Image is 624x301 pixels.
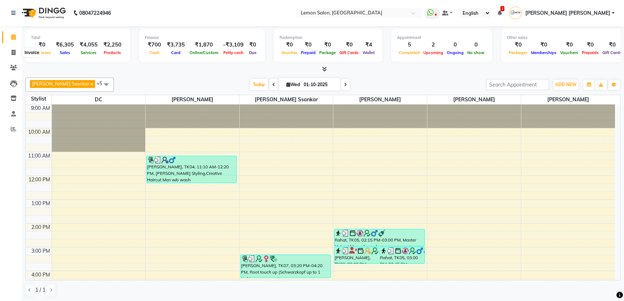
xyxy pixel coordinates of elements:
[498,10,502,16] a: 1
[30,200,52,207] div: 1:00 PM
[317,41,338,49] div: ₹0
[580,41,601,49] div: ₹0
[500,6,504,11] span: 1
[31,35,124,41] div: Total
[445,50,465,55] span: Ongoing
[145,41,164,49] div: ₹700
[380,247,424,264] div: Rahat, TK05, 03:00 PM-03:45 PM, [PERSON_NAME] Styling
[188,50,220,55] span: Online/Custom
[422,41,445,49] div: 2
[299,41,317,49] div: ₹0
[397,41,422,49] div: 5
[601,50,624,55] span: Gift Cards
[465,41,486,49] div: 0
[247,50,258,55] span: Due
[97,80,108,86] span: +5
[334,247,379,264] div: [PERSON_NAME], TK06, 03:00 PM-03:45 PM, Senior Haircut Men w/o wash
[338,50,361,55] span: Gift Cards
[521,95,615,104] span: [PERSON_NAME]
[250,79,268,90] span: Today
[553,80,578,90] button: ADD NEW
[35,286,45,294] span: 1 / 1
[90,81,93,87] a: x
[220,41,246,49] div: -₹3,109
[145,35,259,41] div: Finance
[529,41,558,49] div: ₹0
[361,41,376,49] div: ₹4
[507,35,624,41] div: Other sales
[30,223,52,231] div: 2:00 PM
[27,128,52,136] div: 10:00 AM
[507,41,529,49] div: ₹0
[30,271,52,279] div: 4:00 PM
[333,95,427,104] span: [PERSON_NAME]
[558,50,580,55] span: Vouchers
[445,41,465,49] div: 0
[601,41,624,49] div: ₹0
[58,50,72,55] span: Sales
[188,41,220,49] div: ₹1,870
[148,50,161,55] span: Cash
[529,50,558,55] span: Memberships
[241,255,330,278] div: [PERSON_NAME], TK07, 03:20 PM-04:20 PM, Root touch up (Schwarzkopf up to 1 inch)
[169,50,182,55] span: Card
[280,50,299,55] span: Voucher
[580,50,601,55] span: Prepaids
[147,156,236,183] div: [PERSON_NAME], TK04, 11:10 AM-12:20 PM, [PERSON_NAME] Styling,Creative Haircut Men w/o wash
[18,3,68,23] img: logo
[27,176,52,183] div: 12:00 PM
[525,9,610,17] span: [PERSON_NAME] [PERSON_NAME]
[30,105,52,112] div: 9:00 AM
[509,6,522,19] img: Varsha Bittu Karmakar
[32,81,90,87] span: [PERSON_NAME] Ssankar
[317,50,338,55] span: Package
[507,50,529,55] span: Packages
[558,41,580,49] div: ₹0
[246,41,259,49] div: ₹0
[422,50,445,55] span: Upcoming
[77,41,101,49] div: ₹4,055
[79,50,98,55] span: Services
[23,48,41,57] div: Invoice
[146,95,239,104] span: [PERSON_NAME]
[555,82,576,87] span: ADD NEW
[299,50,317,55] span: Prepaid
[53,41,77,49] div: ₹6,305
[334,229,424,246] div: Rahat, TK05, 02:15 PM-03:00 PM, Master Haircut Men w/o wash
[338,41,361,49] div: ₹0
[31,41,53,49] div: ₹0
[285,82,302,87] span: Wed
[361,50,376,55] span: Wallet
[164,41,188,49] div: ₹3,735
[486,79,549,90] input: Search Appointment
[79,3,111,23] b: 08047224946
[102,50,123,55] span: Products
[302,79,338,90] input: 2025-10-01
[397,50,422,55] span: Completed
[222,50,245,55] span: Petty cash
[427,95,521,104] span: [PERSON_NAME]
[101,41,124,49] div: ₹2,250
[26,95,52,103] div: Stylist
[465,50,486,55] span: No show
[280,35,376,41] div: Redemption
[30,247,52,255] div: 3:00 PM
[27,152,52,160] div: 11:00 AM
[397,35,486,41] div: Appointment
[240,95,333,104] span: [PERSON_NAME] Ssankar
[52,95,146,104] span: DC
[280,41,299,49] div: ₹0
